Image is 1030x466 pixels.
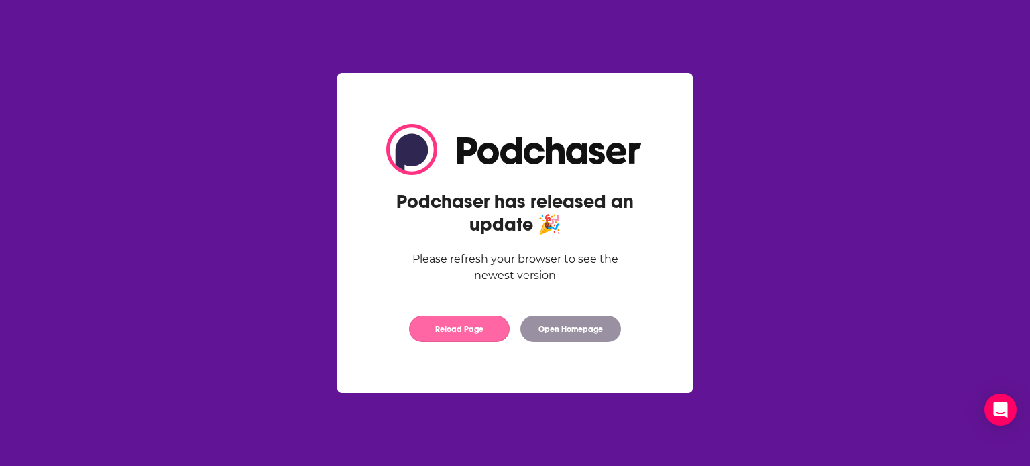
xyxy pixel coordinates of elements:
div: Please refresh your browser to see the newest version [386,251,644,284]
button: Reload Page [409,316,510,342]
button: Open Homepage [520,316,621,342]
img: Logo [386,124,644,175]
h2: Podchaser has released an update 🎉 [386,190,644,236]
div: Open Intercom Messenger [984,394,1017,426]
